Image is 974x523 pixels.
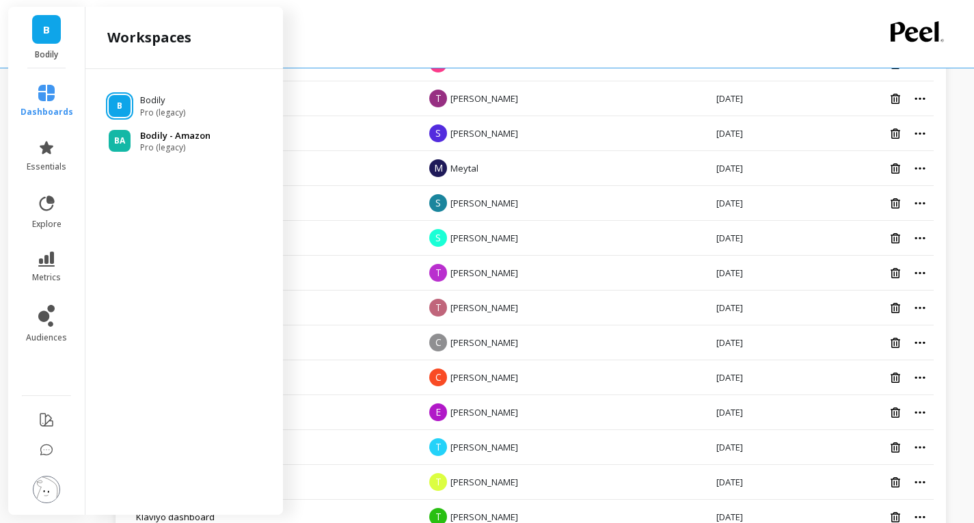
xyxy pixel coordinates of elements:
[450,267,518,279] span: [PERSON_NAME]
[450,476,518,488] span: [PERSON_NAME]
[429,264,447,282] span: T
[708,465,826,500] td: [DATE]
[450,162,478,174] span: Meytal
[26,332,67,343] span: audiences
[429,194,447,212] span: S
[429,473,447,491] span: T
[708,256,826,291] td: [DATE]
[429,299,447,317] span: T
[429,90,447,107] span: T
[429,334,447,351] span: C
[450,336,518,349] span: [PERSON_NAME]
[107,28,191,47] h2: workspaces
[708,151,826,186] td: [DATE]
[450,441,518,453] span: [PERSON_NAME]
[450,232,518,244] span: [PERSON_NAME]
[140,107,185,118] span: Pro (legacy)
[429,229,447,247] span: S
[33,476,60,503] img: profile picture
[450,127,518,139] span: [PERSON_NAME]
[114,135,125,146] span: BA
[708,360,826,395] td: [DATE]
[429,124,447,142] span: S
[27,161,66,172] span: essentials
[140,142,211,153] span: Pro (legacy)
[450,197,518,209] span: [PERSON_NAME]
[21,107,73,118] span: dashboards
[708,186,826,221] td: [DATE]
[708,291,826,325] td: [DATE]
[450,406,518,418] span: [PERSON_NAME]
[117,100,122,111] span: B
[429,159,447,177] span: M
[43,22,50,38] span: B
[429,438,447,456] span: T
[22,49,72,60] p: Bodily
[450,92,518,105] span: [PERSON_NAME]
[140,94,185,107] p: Bodily
[708,221,826,256] td: [DATE]
[32,272,61,283] span: metrics
[708,395,826,430] td: [DATE]
[450,511,518,523] span: [PERSON_NAME]
[136,511,215,523] a: Klaviyo dashboard
[32,219,62,230] span: explore
[140,129,211,143] p: Bodily - Amazon
[450,371,518,384] span: [PERSON_NAME]
[708,325,826,360] td: [DATE]
[450,301,518,314] span: [PERSON_NAME]
[708,81,826,116] td: [DATE]
[708,430,826,465] td: [DATE]
[429,403,447,421] span: E
[708,116,826,151] td: [DATE]
[429,368,447,386] span: C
